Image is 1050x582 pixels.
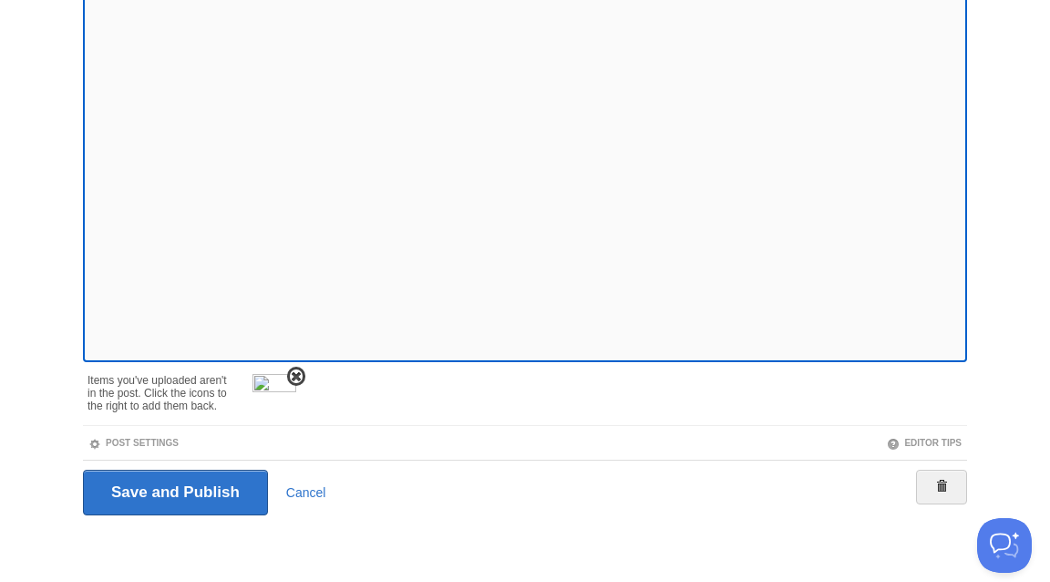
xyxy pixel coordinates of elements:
[87,365,234,412] div: Items you've uploaded aren't in the post. Click the icons to the right to add them back.
[83,470,268,515] input: Save and Publish
[286,485,326,500] a: Cancel
[977,518,1032,573] iframe: Help Scout Beacon - Open
[887,438,962,448] a: Editor Tips
[88,438,179,448] a: Post Settings
[252,374,296,418] img: thumb_Screenshot_2025-08-24_at_18.44.28-min.png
